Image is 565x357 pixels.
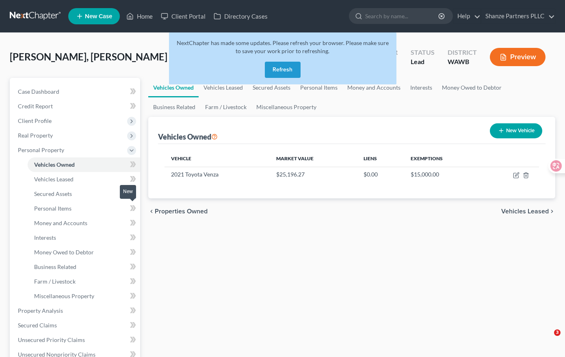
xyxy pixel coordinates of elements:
[18,336,85,343] span: Unsecured Priority Claims
[448,48,477,57] div: District
[501,208,549,215] span: Vehicles Leased
[549,208,555,215] i: chevron_right
[28,289,140,303] a: Miscellaneous Property
[28,172,140,187] a: Vehicles Leased
[404,167,483,182] td: $15,000.00
[34,292,94,299] span: Miscellaneous Property
[357,167,404,182] td: $0.00
[34,249,94,256] span: Money Owed to Debtor
[11,84,140,99] a: Case Dashboard
[148,78,199,97] a: Vehicles Owned
[11,303,140,318] a: Property Analysis
[34,205,71,212] span: Personal Items
[18,146,64,153] span: Personal Property
[405,78,437,97] a: Interests
[11,99,140,114] a: Credit Report
[28,187,140,201] a: Secured Assets
[437,78,507,97] a: Money Owed to Debtor
[28,260,140,274] a: Business Related
[10,51,167,62] span: [PERSON_NAME], [PERSON_NAME]
[411,57,435,67] div: Lead
[357,151,404,167] th: Liens
[270,167,357,182] td: $25,196.27
[537,329,557,349] iframe: Intercom live chat
[157,9,210,24] a: Client Portal
[165,151,270,167] th: Vehicle
[453,9,481,24] a: Help
[210,9,272,24] a: Directory Cases
[18,132,53,139] span: Real Property
[148,208,208,215] button: chevron_left Properties Owned
[148,97,200,117] a: Business Related
[120,185,136,198] div: New
[404,151,483,167] th: Exemptions
[177,39,389,54] span: NextChapter has made some updates. Please refresh your browser. Please make sure to save your wor...
[448,57,477,67] div: WAWB
[155,208,208,215] span: Properties Owned
[28,157,140,172] a: Vehicles Owned
[200,97,251,117] a: Farm / Livestock
[34,176,74,183] span: Vehicles Leased
[34,263,76,270] span: Business Related
[554,329,561,336] span: 3
[490,123,542,138] button: New Vehicle
[490,48,546,66] button: Preview
[148,208,155,215] i: chevron_left
[18,117,52,124] span: Client Profile
[28,216,140,230] a: Money and Accounts
[365,9,439,24] input: Search by name...
[18,103,53,110] span: Credit Report
[18,322,57,329] span: Secured Claims
[28,245,140,260] a: Money Owed to Debtor
[18,88,59,95] span: Case Dashboard
[411,48,435,57] div: Status
[501,208,555,215] button: Vehicles Leased chevron_right
[28,201,140,216] a: Personal Items
[481,9,555,24] a: Shanze Partners PLLC
[34,278,76,285] span: Farm / Livestock
[122,9,157,24] a: Home
[34,234,56,241] span: Interests
[158,132,218,142] div: Vehicles Owned
[34,190,72,197] span: Secured Assets
[265,62,301,78] button: Refresh
[34,219,87,226] span: Money and Accounts
[251,97,321,117] a: Miscellaneous Property
[11,333,140,347] a: Unsecured Priority Claims
[18,307,63,314] span: Property Analysis
[85,13,112,19] span: New Case
[28,230,140,245] a: Interests
[11,318,140,333] a: Secured Claims
[165,167,270,182] td: 2021 Toyota Venza
[34,161,75,168] span: Vehicles Owned
[28,274,140,289] a: Farm / Livestock
[270,151,357,167] th: Market Value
